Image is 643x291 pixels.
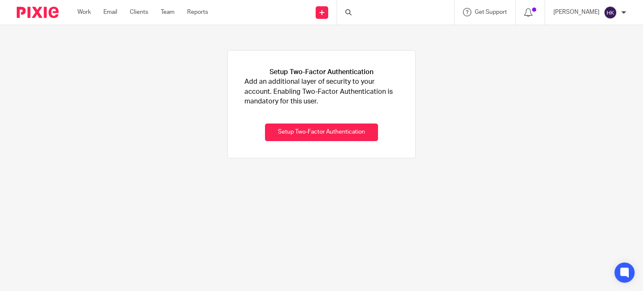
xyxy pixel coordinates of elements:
button: Setup Two-Factor Authentication [265,124,378,142]
img: svg%3E [604,6,617,19]
span: Get Support [475,9,507,15]
h1: Setup Two-Factor Authentication [270,67,373,77]
a: Email [103,8,117,16]
p: [PERSON_NAME] [553,8,599,16]
a: Reports [187,8,208,16]
p: Add an additional layer of security to your account. Enabling Two-Factor Authentication is mandat... [244,77,399,106]
img: Pixie [17,7,59,18]
a: Clients [130,8,148,16]
a: Work [77,8,91,16]
a: Team [161,8,175,16]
